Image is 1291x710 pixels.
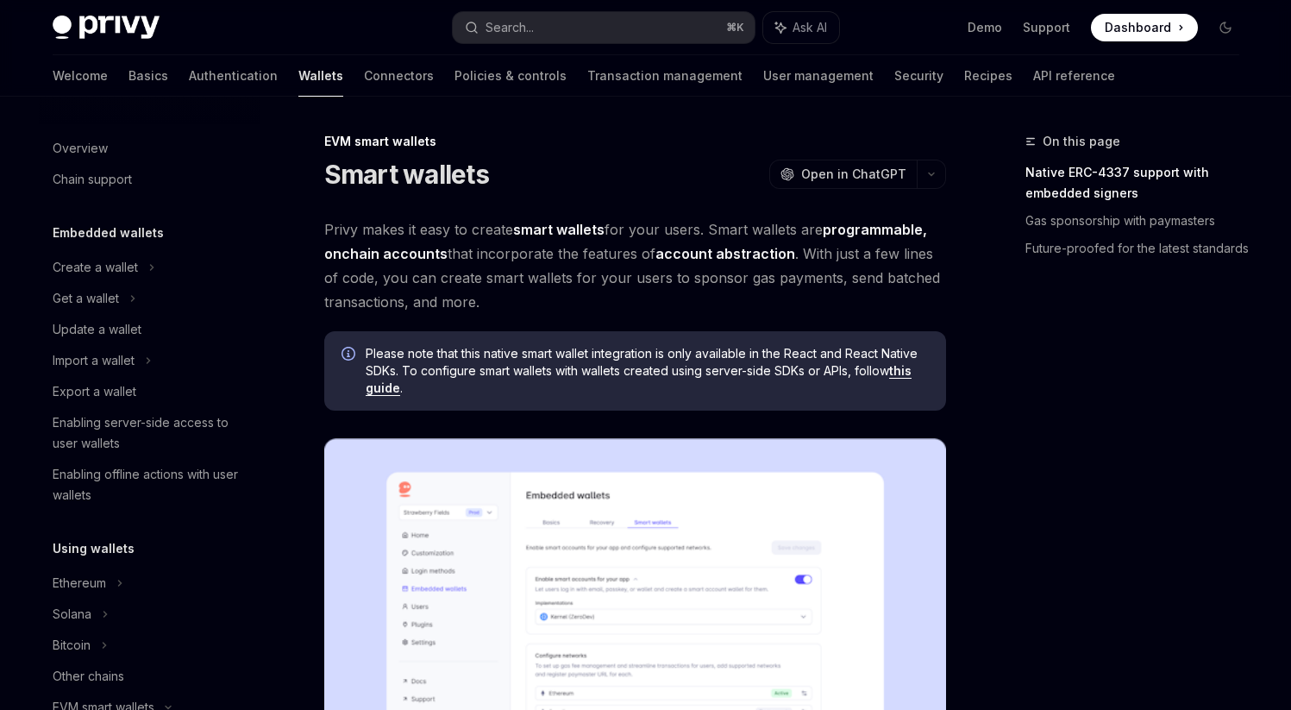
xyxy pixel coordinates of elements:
[968,19,1002,36] a: Demo
[769,160,917,189] button: Open in ChatGPT
[39,164,260,195] a: Chain support
[1212,14,1239,41] button: Toggle dark mode
[513,221,605,238] strong: smart wallets
[1105,19,1171,36] span: Dashboard
[39,407,260,459] a: Enabling server-side access to user wallets
[894,55,943,97] a: Security
[53,573,106,594] div: Ethereum
[763,55,874,97] a: User management
[1043,131,1120,152] span: On this page
[53,319,141,340] div: Update a wallet
[53,538,135,559] h5: Using wallets
[454,55,567,97] a: Policies & controls
[366,345,929,397] span: Please note that this native smart wallet integration is only available in the React and React Na...
[189,55,278,97] a: Authentication
[324,133,946,150] div: EVM smart wallets
[1033,55,1115,97] a: API reference
[726,21,744,35] span: ⌘ K
[1091,14,1198,41] a: Dashboard
[53,604,91,625] div: Solana
[39,133,260,164] a: Overview
[128,55,168,97] a: Basics
[1025,159,1253,207] a: Native ERC-4337 support with embedded signers
[364,55,434,97] a: Connectors
[53,381,136,402] div: Export a wallet
[801,166,906,183] span: Open in ChatGPT
[53,55,108,97] a: Welcome
[793,19,827,36] span: Ask AI
[53,635,91,656] div: Bitcoin
[53,223,164,243] h5: Embedded wallets
[53,288,119,309] div: Get a wallet
[453,12,755,43] button: Search...⌘K
[53,16,160,40] img: dark logo
[53,169,132,190] div: Chain support
[1025,235,1253,262] a: Future-proofed for the latest standards
[53,412,249,454] div: Enabling server-side access to user wallets
[39,661,260,692] a: Other chains
[587,55,743,97] a: Transaction management
[39,314,260,345] a: Update a wallet
[298,55,343,97] a: Wallets
[655,245,795,263] a: account abstraction
[324,217,946,314] span: Privy makes it easy to create for your users. Smart wallets are that incorporate the features of ...
[964,55,1012,97] a: Recipes
[486,17,534,38] div: Search...
[53,464,249,506] div: Enabling offline actions with user wallets
[39,376,260,407] a: Export a wallet
[39,459,260,511] a: Enabling offline actions with user wallets
[324,159,489,190] h1: Smart wallets
[1025,207,1253,235] a: Gas sponsorship with paymasters
[342,347,359,364] svg: Info
[53,257,138,278] div: Create a wallet
[763,12,839,43] button: Ask AI
[1023,19,1070,36] a: Support
[53,666,124,687] div: Other chains
[53,138,108,159] div: Overview
[53,350,135,371] div: Import a wallet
